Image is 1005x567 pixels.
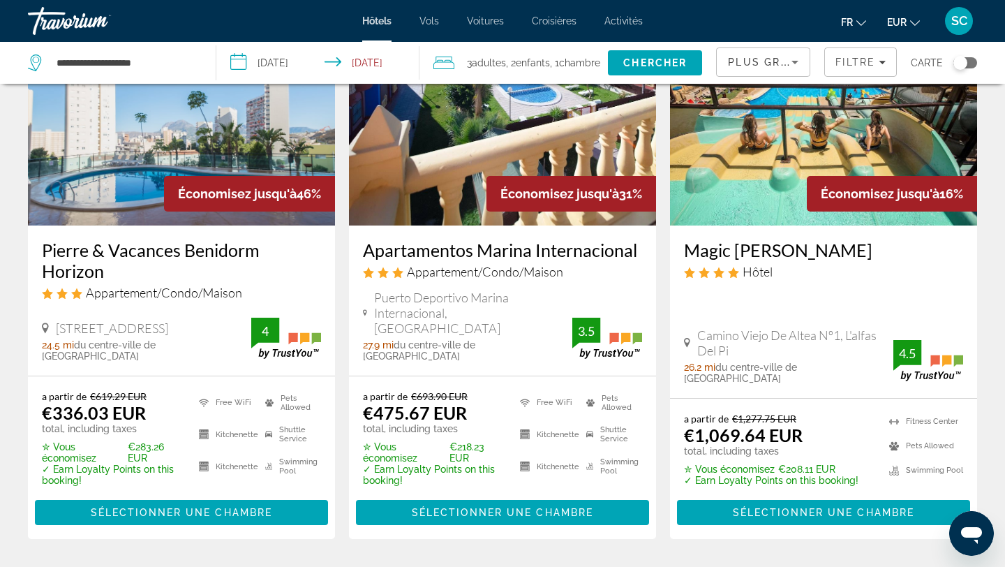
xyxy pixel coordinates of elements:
li: Kitchenette [513,454,579,479]
span: Hôtel [743,264,773,279]
button: Search [608,50,702,75]
span: 3 [467,53,506,73]
a: Hôtels [362,15,392,27]
span: Chercher [623,57,687,68]
p: €208.11 EUR [684,464,858,475]
ins: €475.67 EUR [363,402,467,423]
div: 3.5 [572,323,600,339]
a: Activités [604,15,643,27]
span: du centre-ville de [GEOGRAPHIC_DATA] [363,339,475,362]
p: total, including taxes [684,445,858,457]
span: ✮ Vous économisez [684,464,775,475]
button: Select check in and out date [216,42,419,84]
a: Croisières [532,15,576,27]
li: Swimming Pool [579,454,642,479]
span: Économisez jusqu'à [500,186,619,201]
li: Swimming Pool [258,454,321,479]
li: Kitchenette [192,454,258,479]
li: Pets Allowed [258,390,321,415]
li: Shuttle Service [579,422,642,448]
span: a partir de [42,390,87,402]
p: ✓ Earn Loyalty Points on this booking! [42,464,181,486]
p: ✓ Earn Loyalty Points on this booking! [363,464,502,486]
li: Pets Allowed [882,437,963,455]
span: 24.5 mi [42,339,74,351]
span: SC [951,14,967,28]
span: Plus grandes économies [728,57,895,68]
iframe: Bouton de lancement de la fenêtre de messagerie [949,511,994,556]
a: Sélectionner une chambre [35,503,328,518]
span: Sélectionner une chambre [733,507,914,518]
a: Apartamentos Marina Internacional [363,240,642,260]
del: €1,277.75 EUR [732,413,796,425]
p: €218.23 EUR [363,441,502,464]
p: total, including taxes [363,423,502,434]
span: Carte [911,53,943,73]
button: Sélectionner une chambre [356,500,649,525]
li: Pets Allowed [579,390,642,415]
img: Magic Robin Hood [670,2,977,226]
button: Travelers: 3 adults, 2 children [419,42,608,84]
div: 31% [486,176,656,212]
p: ✓ Earn Loyalty Points on this booking! [684,475,858,486]
a: Voitures [467,15,504,27]
span: Économisez jusqu'à [821,186,939,201]
button: Sélectionner une chambre [677,500,970,525]
span: 27.9 mi [363,339,394,351]
span: Enfants [516,57,550,68]
button: Sélectionner une chambre [35,500,328,525]
div: 4 star Hotel [684,264,963,279]
span: Sélectionner une chambre [91,507,272,518]
img: TrustYou guest rating badge [251,318,321,359]
span: 26.2 mi [684,362,715,373]
span: , 2 [506,53,550,73]
a: Travorium [28,3,167,39]
mat-select: Sort by [728,54,798,71]
span: Appartement/Condo/Maison [86,285,242,300]
span: Sélectionner une chambre [412,507,593,518]
div: 3 star Apartment [363,264,642,279]
img: Pierre & Vacances Benidorm Horizon [28,2,335,226]
span: Puerto Deportivo Marina Internacional, [GEOGRAPHIC_DATA] [374,290,572,336]
div: 4.5 [893,345,921,362]
span: EUR [887,17,907,28]
span: Camino Viejo De Altea Nº1, L'alfas Del Pi [697,327,893,358]
span: ✮ Vous économisez [363,441,446,464]
span: [STREET_ADDRESS] [56,321,168,336]
span: Adultes [472,57,506,68]
li: Free WiFi [513,390,579,415]
input: Search hotel destination [55,52,195,73]
ins: €1,069.64 EUR [684,425,803,445]
button: Change currency [887,12,920,32]
span: , 1 [550,53,600,73]
a: Magic [PERSON_NAME] [684,240,963,260]
span: Économisez jusqu'à [178,186,297,201]
a: Vols [419,15,439,27]
span: fr [841,17,853,28]
del: €619.29 EUR [90,390,147,402]
a: Sélectionner une chambre [677,503,970,518]
button: Change language [841,12,866,32]
span: a partir de [363,390,408,402]
span: ✮ Vous économisez [42,441,124,464]
span: Appartement/Condo/Maison [407,264,563,279]
img: Apartamentos Marina Internacional [349,2,656,226]
span: du centre-ville de [GEOGRAPHIC_DATA] [42,339,156,362]
div: 4 [251,323,279,339]
a: Pierre & Vacances Benidorm Horizon [42,240,321,281]
img: TrustYou guest rating badge [893,340,963,381]
button: Toggle map [943,57,977,69]
span: Filtre [835,57,875,68]
p: total, including taxes [42,423,181,434]
li: Kitchenette [513,422,579,448]
del: €693.90 EUR [411,390,468,402]
span: du centre-ville de [GEOGRAPHIC_DATA] [684,362,797,384]
button: Filters [824,47,897,77]
button: User Menu [941,6,977,36]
